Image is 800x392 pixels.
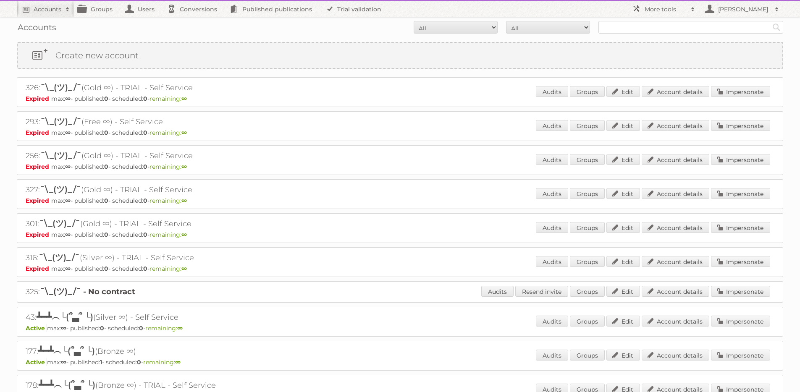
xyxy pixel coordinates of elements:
a: Edit [606,154,640,165]
span: remaining: [145,324,183,332]
span: Expired [26,129,51,136]
span: remaining: [143,358,181,366]
h2: 178: (Bronze ∞) - TRIAL - Self Service [26,379,320,392]
input: Search [770,21,783,34]
a: Account details [642,286,709,297]
p: max: - published: - scheduled: - [26,163,774,170]
h2: [PERSON_NAME] [716,5,771,13]
a: Account details [642,188,709,199]
a: Edit [606,350,640,361]
a: Impersonate [711,120,770,131]
p: max: - published: - scheduled: - [26,231,774,238]
h2: 256: (Gold ∞) - TRIAL - Self Service [26,150,320,162]
strong: 0 [143,231,147,238]
h2: 327: (Gold ∞) - TRIAL - Self Service [26,184,320,196]
span: Active [26,358,47,366]
h2: 326: (Gold ∞) - TRIAL - Self Service [26,82,320,94]
strong: 0 [143,95,147,102]
a: Groups [570,316,605,327]
a: Groups [570,188,605,199]
h2: 177: (Bronze ∞) [26,345,320,358]
a: Account details [642,154,709,165]
span: ¯\_(ツ)_/¯ [40,184,81,194]
a: Impersonate [711,316,770,327]
h2: 316: (Silver ∞) - TRIAL - Self Service [26,252,320,264]
span: remaining: [150,163,187,170]
a: Groups [570,286,605,297]
strong: ∞ [181,197,187,204]
span: ¯\_(ツ)_/¯ [39,252,80,262]
a: Groups [570,256,605,267]
a: Impersonate [711,154,770,165]
span: ¯\_(ツ)_/¯ [40,150,81,160]
strong: 0 [104,95,108,102]
a: Create new account [18,43,782,68]
strong: 0 [100,324,104,332]
span: remaining: [150,95,187,102]
strong: ∞ [65,95,71,102]
a: Trial validation [320,1,390,17]
h2: 301: (Gold ∞) - TRIAL - Self Service [26,218,320,230]
strong: 0 [139,324,143,332]
a: Resend invite [515,286,568,297]
a: Account details [642,86,709,97]
strong: 0 [104,265,108,272]
a: Edit [606,286,640,297]
a: Groups [570,222,605,233]
strong: 0 [143,197,147,204]
a: 325:¯\_(ツ)_/¯ - No contract [26,287,135,296]
a: Edit [606,316,640,327]
a: Groups [570,120,605,131]
strong: ∞ [65,265,71,272]
p: max: - published: - scheduled: - [26,265,774,272]
p: max: - published: - scheduled: - [26,95,774,102]
span: ┻━┻︵└(՞▃՞ └) [37,312,93,322]
a: Impersonate [711,350,770,361]
strong: 0 [137,358,141,366]
strong: ∞ [181,163,187,170]
strong: 0 [104,197,108,204]
a: Groups [570,154,605,165]
span: Expired [26,197,51,204]
strong: ∞ [181,265,187,272]
a: Impersonate [711,222,770,233]
a: Impersonate [711,286,770,297]
span: remaining: [150,231,187,238]
strong: 0 [104,129,108,136]
a: Audits [536,154,568,165]
a: Users [121,1,163,17]
span: Expired [26,163,51,170]
a: Published publications [226,1,320,17]
a: Accounts [17,1,74,17]
a: Account details [642,350,709,361]
a: More tools [628,1,699,17]
a: Edit [606,256,640,267]
p: max: - published: - scheduled: - [26,324,774,332]
strong: - No contract [83,287,135,296]
a: Account details [642,316,709,327]
span: Expired [26,231,51,238]
h2: More tools [645,5,687,13]
a: Audits [536,316,568,327]
a: Audits [481,286,514,297]
strong: ∞ [181,95,187,102]
a: Groups [570,350,605,361]
h2: 293: (Free ∞) - Self Service [26,116,320,128]
span: ¯\_(ツ)_/¯ [40,286,81,296]
p: max: - published: - scheduled: - [26,358,774,366]
span: ¯\_(ツ)_/¯ [39,218,80,228]
a: Impersonate [711,256,770,267]
span: remaining: [150,265,187,272]
strong: 0 [104,163,108,170]
strong: 0 [143,163,147,170]
a: Audits [536,222,568,233]
strong: ∞ [181,129,187,136]
h2: 43: (Silver ∞) - Self Service [26,311,320,324]
a: Audits [536,188,568,199]
p: max: - published: - scheduled: - [26,197,774,204]
a: Account details [642,222,709,233]
a: Edit [606,86,640,97]
strong: ∞ [65,129,71,136]
strong: 1 [100,358,102,366]
a: Impersonate [711,86,770,97]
